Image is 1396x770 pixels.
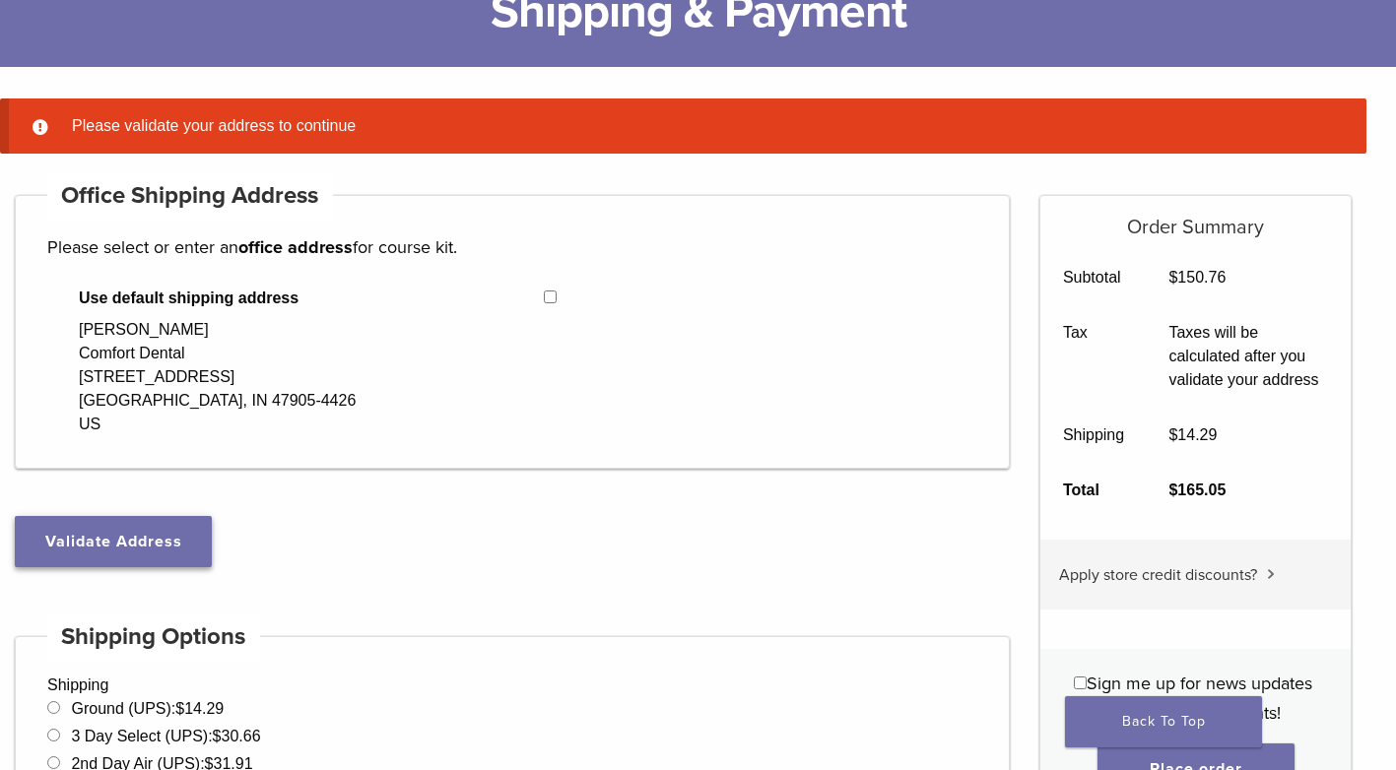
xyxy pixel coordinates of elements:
label: 3 Day Select (UPS): [71,728,260,744]
th: Subtotal [1040,250,1147,305]
h4: Shipping Options [47,613,260,661]
span: Sign me up for news updates and product discounts! [1087,673,1312,724]
h4: Office Shipping Address [47,172,333,220]
span: $ [1168,481,1177,498]
bdi: 14.29 [1168,426,1217,443]
img: caret.svg [1267,569,1275,579]
th: Total [1040,463,1147,518]
label: Ground (UPS): [71,700,224,717]
span: Apply store credit discounts? [1059,565,1257,585]
th: Shipping [1040,408,1147,463]
a: Back To Top [1065,696,1262,747]
th: Tax [1040,305,1147,408]
td: Taxes will be calculated after you validate your address [1147,305,1351,408]
bdi: 30.66 [213,728,261,744]
input: Sign me up for news updates and product discounts! [1074,676,1087,689]
span: $ [175,700,184,717]
span: $ [1168,269,1177,286]
bdi: 165.05 [1168,481,1226,498]
h5: Order Summary [1040,196,1351,239]
p: Please select or enter an for course kit. [47,232,977,262]
span: $ [213,728,222,744]
div: [PERSON_NAME] Comfort Dental [STREET_ADDRESS] [GEOGRAPHIC_DATA], IN 47905-4426 US [79,318,356,436]
span: $ [1168,426,1177,443]
button: Validate Address [15,516,212,567]
li: Please validate your address to continue [64,114,1335,138]
bdi: 150.76 [1168,269,1226,286]
bdi: 14.29 [175,700,224,717]
span: Use default shipping address [79,287,544,310]
strong: office address [238,236,353,258]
